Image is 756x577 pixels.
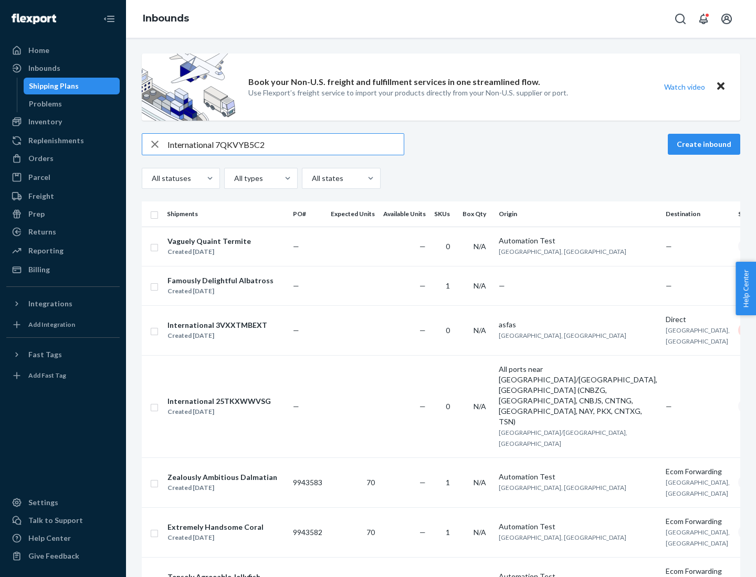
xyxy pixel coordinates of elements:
div: Talk to Support [28,515,83,526]
div: International 25TKXWWVSG [167,396,271,407]
a: Inventory [6,113,120,130]
a: Help Center [6,530,120,547]
div: Created [DATE] [167,247,251,257]
div: Shipping Plans [29,81,79,91]
div: Automation Test [499,472,657,482]
div: Created [DATE] [167,330,267,341]
a: Shipping Plans [24,78,120,94]
th: PO# [289,201,327,227]
a: Replenishments [6,132,120,149]
p: Use Flexport’s freight service to import your products directly from your Non-U.S. supplier or port. [248,88,568,98]
button: Give Feedback [6,548,120,564]
span: [GEOGRAPHIC_DATA], [GEOGRAPHIC_DATA] [666,528,730,547]
span: [GEOGRAPHIC_DATA], [GEOGRAPHIC_DATA] [666,478,730,497]
td: 9943582 [289,507,327,557]
div: Vaguely Quaint Termite [167,236,251,247]
div: Ecom Forwarding [666,566,730,576]
span: [GEOGRAPHIC_DATA], [GEOGRAPHIC_DATA] [499,332,626,339]
div: All ports near [GEOGRAPHIC_DATA]/[GEOGRAPHIC_DATA], [GEOGRAPHIC_DATA] (CNBZG, [GEOGRAPHIC_DATA], ... [499,364,657,427]
span: — [293,281,299,290]
div: Freight [28,191,54,201]
a: Problems [24,95,120,112]
button: Close [714,79,728,94]
div: Billing [28,264,50,275]
a: Home [6,42,120,59]
button: Help Center [736,262,756,315]
ol: breadcrumbs [134,4,197,34]
span: 0 [446,242,450,251]
a: Settings [6,494,120,511]
div: Automation Test [499,521,657,532]
div: Direct [666,314,730,325]
th: SKUs [430,201,458,227]
button: Fast Tags [6,346,120,363]
th: Box Qty [458,201,495,227]
a: Add Integration [6,316,120,333]
span: — [419,528,426,537]
div: Help Center [28,533,71,543]
span: — [293,326,299,335]
span: [GEOGRAPHIC_DATA], [GEOGRAPHIC_DATA] [499,484,626,491]
div: Give Feedback [28,551,79,561]
div: Ecom Forwarding [666,466,730,477]
span: — [419,242,426,251]
div: Add Fast Tag [28,371,66,380]
div: Returns [28,227,56,237]
span: [GEOGRAPHIC_DATA]/[GEOGRAPHIC_DATA], [GEOGRAPHIC_DATA] [499,429,627,447]
a: Talk to Support [6,512,120,529]
input: Search inbounds by name, destination, msku... [167,134,404,155]
th: Origin [495,201,661,227]
a: Freight [6,188,120,205]
input: All types [233,173,234,184]
button: Open account menu [716,8,737,29]
button: Integrations [6,295,120,312]
div: Inbounds [28,63,60,73]
span: — [419,281,426,290]
span: 0 [446,326,450,335]
td: 9943583 [289,457,327,507]
div: International 3VXXTMBEXT [167,320,267,330]
div: Prep [28,209,45,219]
div: Settings [28,497,58,508]
div: Created [DATE] [167,483,277,493]
span: — [666,242,672,251]
div: Integrations [28,298,72,309]
p: Book your Non-U.S. freight and fulfillment services in one streamlined flow. [248,76,540,88]
div: Automation Test [499,236,657,246]
button: Create inbound [668,134,740,155]
span: 1 [446,478,450,487]
div: Add Integration [28,320,75,329]
a: Returns [6,223,120,240]
th: Expected Units [327,201,379,227]
img: Flexport logo [12,14,56,24]
span: 0 [446,402,450,411]
a: Orders [6,150,120,167]
span: N/A [474,242,486,251]
span: [GEOGRAPHIC_DATA], [GEOGRAPHIC_DATA] [666,326,730,345]
div: Zealously Ambitious Dalmatian [167,472,277,483]
span: — [666,281,672,290]
span: 70 [366,478,375,487]
div: Inventory [28,116,62,127]
div: Created [DATE] [167,407,271,417]
button: Open notifications [693,8,714,29]
div: Parcel [28,172,50,183]
span: 1 [446,528,450,537]
th: Available Units [379,201,430,227]
button: Watch video [657,79,712,94]
div: Replenishments [28,135,84,146]
th: Destination [661,201,734,227]
a: Add Fast Tag [6,367,120,384]
div: asfas [499,319,657,330]
span: N/A [474,402,486,411]
span: N/A [474,478,486,487]
div: Created [DATE] [167,286,274,296]
a: Billing [6,261,120,278]
div: Reporting [28,245,64,256]
span: — [419,478,426,487]
div: Ecom Forwarding [666,516,730,527]
a: Inbounds [143,13,189,24]
span: 70 [366,528,375,537]
span: — [419,402,426,411]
